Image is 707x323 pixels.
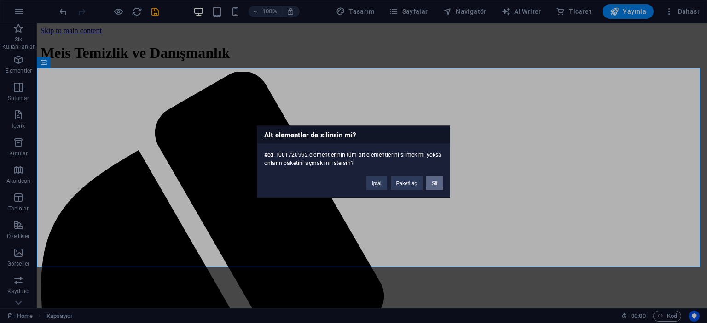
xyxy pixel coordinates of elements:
a: Skip to main content [4,4,65,11]
button: Sil [426,176,443,190]
h3: Alt elementler de silinsin mi? [257,126,450,143]
button: İptal [366,176,387,190]
div: #ed-1001720992 elementlerinin tüm alt elementlerini silmek mi yoksa onların paketini açmak mı ist... [257,143,450,167]
button: Paketi aç [391,176,423,190]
